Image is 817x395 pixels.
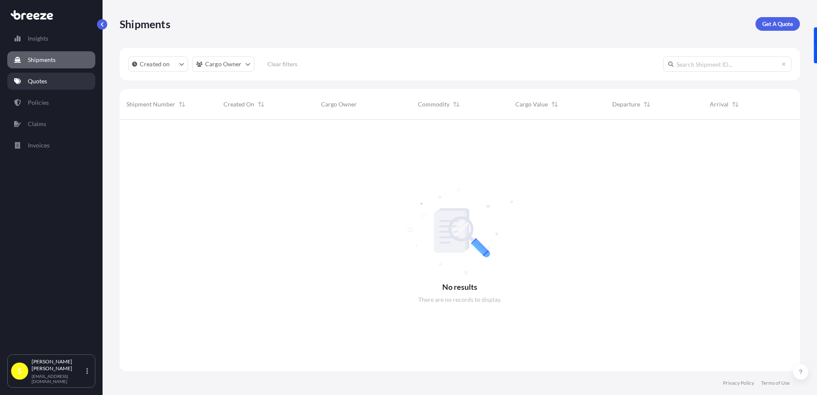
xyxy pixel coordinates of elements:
p: Cargo Owner [205,60,242,68]
p: [PERSON_NAME] [PERSON_NAME] [32,358,85,372]
p: Invoices [28,141,50,150]
a: Quotes [7,73,95,90]
a: Privacy Policy [723,380,754,386]
p: Shipments [28,56,56,64]
p: Get A Quote [762,20,793,28]
span: Departure [612,100,640,109]
p: Clear filters [267,60,297,68]
span: Created On [223,100,254,109]
a: Policies [7,94,95,111]
button: cargoOwner Filter options [192,56,254,72]
button: Sort [256,99,266,109]
p: [EMAIL_ADDRESS][DOMAIN_NAME] [32,374,85,384]
span: Commodity [418,100,450,109]
button: Sort [451,99,461,109]
a: Insights [7,30,95,47]
p: Created on [140,60,170,68]
button: Sort [642,99,652,109]
button: createdOn Filter options [128,56,188,72]
span: Arrival [710,100,729,109]
a: Shipments [7,51,95,68]
button: Sort [550,99,560,109]
a: Claims [7,115,95,133]
p: Claims [28,120,46,128]
a: Terms of Use [761,380,790,386]
p: Quotes [28,77,47,85]
input: Search Shipment ID... [663,56,791,72]
span: Shipment Number [126,100,175,109]
span: Cargo Value [515,100,548,109]
button: Sort [730,99,741,109]
a: Get A Quote [755,17,800,31]
button: Clear filters [259,57,306,71]
p: Insights [28,34,48,43]
span: Cargo Owner [321,100,357,109]
p: Shipments [120,17,170,31]
span: S [18,367,22,375]
a: Invoices [7,137,95,154]
p: Policies [28,98,49,107]
button: Sort [177,99,187,109]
